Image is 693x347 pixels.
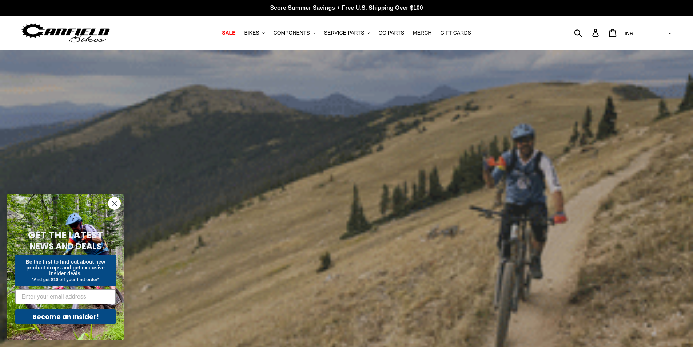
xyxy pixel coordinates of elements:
a: MERCH [409,28,435,38]
input: Enter your email address [15,289,116,304]
span: MERCH [413,30,431,36]
span: GET THE LATEST [28,229,103,242]
span: Be the first to find out about new product drops and get exclusive insider deals. [26,259,105,276]
a: GG PARTS [375,28,408,38]
button: BIKES [240,28,268,38]
span: COMPONENTS [274,30,310,36]
span: SERVICE PARTS [324,30,364,36]
span: SALE [222,30,235,36]
span: NEWS AND DEALS [30,240,101,252]
input: Search [578,25,597,41]
span: GG PARTS [378,30,404,36]
button: SERVICE PARTS [320,28,373,38]
span: BIKES [244,30,259,36]
span: *And get $10 off your first order* [32,277,99,282]
a: GIFT CARDS [437,28,475,38]
a: SALE [218,28,239,38]
button: Become an Insider! [15,309,116,324]
button: COMPONENTS [270,28,319,38]
img: Canfield Bikes [20,21,111,44]
button: Close dialog [108,197,121,210]
span: GIFT CARDS [440,30,471,36]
